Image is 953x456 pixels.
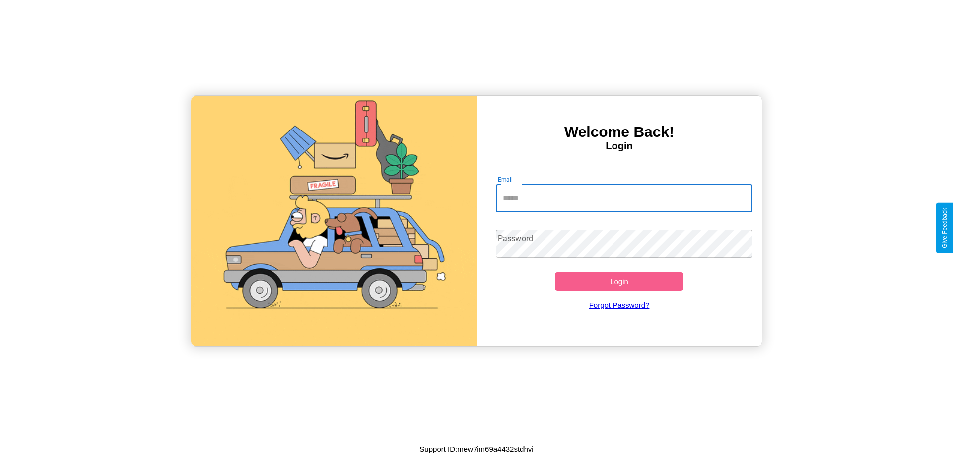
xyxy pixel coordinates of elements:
p: Support ID: mew7im69a4432stdhvi [419,442,533,456]
label: Email [498,175,513,184]
h3: Welcome Back! [476,124,762,140]
button: Login [555,272,683,291]
img: gif [191,96,476,346]
a: Forgot Password? [491,291,748,319]
div: Give Feedback [941,208,948,248]
h4: Login [476,140,762,152]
